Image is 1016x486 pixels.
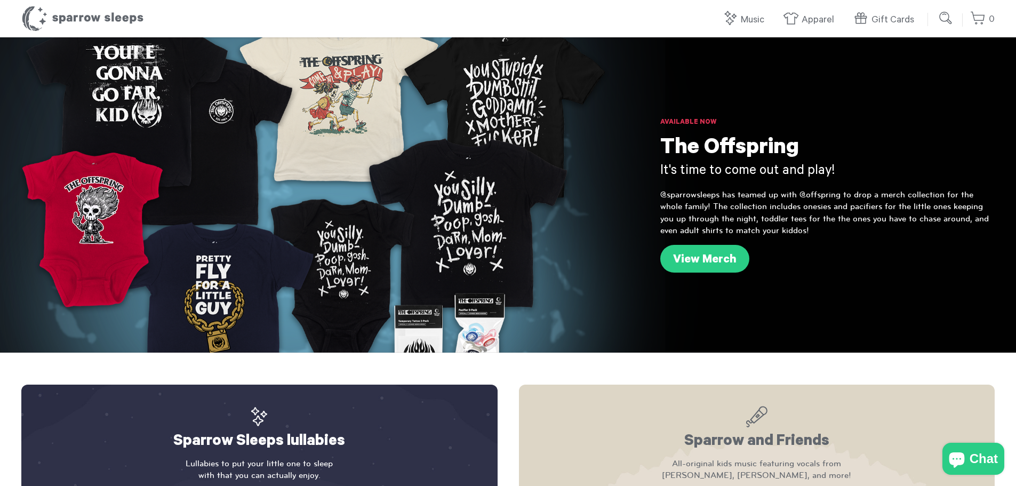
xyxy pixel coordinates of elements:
[722,9,770,31] a: Music
[660,245,749,273] a: View Merch
[540,469,974,481] span: [PERSON_NAME], [PERSON_NAME], and more!
[43,469,476,481] span: with that you can actually enjoy.
[21,5,144,32] h1: Sparrow Sleeps
[540,406,974,452] h2: Sparrow and Friends
[939,443,1007,477] inbox-online-store-chat: Shopify online store chat
[660,189,995,237] p: @sparrowsleeps has teamed up with @offspring to drop a merch collection for the whole family! The...
[540,458,974,482] p: All-original kids music featuring vocals from
[853,9,919,31] a: Gift Cards
[43,458,476,482] p: Lullabies to put your little one to sleep
[660,117,995,128] h6: Available Now
[43,406,476,452] h2: Sparrow Sleeps lullabies
[970,8,995,31] a: 0
[935,7,957,29] input: Submit
[783,9,839,31] a: Apparel
[660,163,995,181] h3: It's time to come out and play!
[660,136,995,163] h1: The Offspring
